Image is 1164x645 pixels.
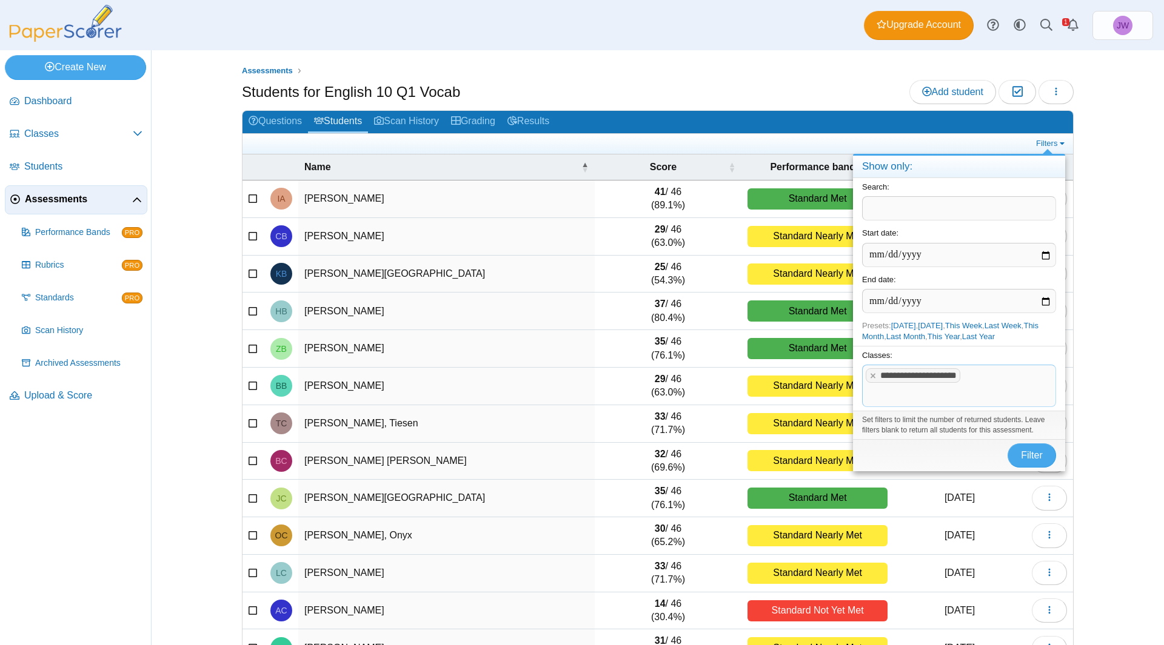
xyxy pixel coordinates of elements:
span: Archived Assessments [35,357,142,369]
b: 29 [655,224,666,234]
span: Presets: , , , , , , , [862,321,1039,341]
a: Dashboard [5,87,147,116]
time: Sep 19, 2025 at 9:18 AM [945,492,975,503]
span: PRO [122,260,142,271]
a: Grading [445,111,501,133]
a: Filters [1033,137,1070,150]
b: 35 [655,336,666,346]
div: Standard Met [748,188,888,210]
span: Landon Connelly [276,569,287,577]
a: [DATE] [918,321,943,330]
td: / 46 (89.1%) [595,180,741,218]
span: Assessments [242,66,293,75]
span: Score : Activate to sort [728,161,735,173]
span: Upload & Score [24,389,142,402]
td: / 46 (63.0%) [595,218,741,256]
span: Tiesen Calerich [276,419,287,428]
time: Sep 19, 2025 at 9:18 AM [945,567,975,578]
span: Name [304,160,579,174]
span: Filter [1021,450,1043,460]
span: Isabella Abdulrazak [277,194,285,203]
div: Standard Nearly Met [748,450,888,471]
a: Add student [909,80,996,104]
div: Classes: [853,346,1065,411]
span: Students [24,160,142,173]
span: PRO [122,227,142,238]
span: PRO [122,293,142,303]
a: Assessments [239,64,296,79]
span: Score [601,160,726,174]
td: [PERSON_NAME], Tiesen [298,405,595,443]
span: Standards [35,292,122,304]
a: Upload & Score [5,382,147,411]
b: 14 [655,598,666,609]
td: [PERSON_NAME], Onyx [298,517,595,555]
b: 29 [655,374,666,384]
td: [PERSON_NAME] [298,330,595,368]
td: [PERSON_NAME] [298,180,595,218]
button: Filter [1008,443,1056,468]
h4: Show only: [853,156,1065,178]
h1: Students for English 10 Q1 Vocab [242,82,460,102]
a: Standards PRO [17,283,147,313]
label: Search: [862,182,889,191]
a: Results [501,111,555,133]
div: Standard Nearly Met [748,413,888,434]
div: Standard Met [748,488,888,509]
time: Sep 19, 2025 at 9:18 AM [945,530,975,540]
div: Standard Nearly Met [748,263,888,285]
div: Standard Met [748,300,888,322]
b: 25 [655,262,666,272]
a: Last Month [886,332,925,341]
div: Standard Nearly Met [748,563,888,584]
a: Students [308,111,368,133]
span: Onyx Castillo [275,531,288,540]
span: Alex Cordova [275,606,287,615]
span: Joshua Williams [1117,21,1129,30]
td: / 46 (69.6%) [595,443,741,480]
div: Standard Met [748,338,888,359]
td: [PERSON_NAME] [298,368,595,405]
td: [PERSON_NAME] [298,293,595,330]
td: / 46 (76.1%) [595,480,741,517]
span: Cole Baughn [275,232,287,240]
span: Hannah Brovelli [275,307,287,316]
span: Add student [922,87,983,97]
span: Name : Activate to invert sorting [581,161,589,173]
a: Joshua Williams [1092,11,1153,40]
td: / 46 (54.3%) [595,256,741,293]
a: Upgrade Account [864,11,974,40]
a: Performance Bands PRO [17,218,147,247]
span: Assessments [25,193,132,206]
td: [PERSON_NAME][GEOGRAPHIC_DATA] [298,480,595,517]
td: [PERSON_NAME] [PERSON_NAME] [298,443,595,480]
tags: ​ [862,365,1056,407]
div: End date: [853,271,1065,317]
span: Rubrics [35,259,122,271]
td: / 46 (71.7%) [595,405,741,443]
a: Scan History [368,111,445,133]
a: Last Year [962,332,995,341]
td: / 46 (76.1%) [595,330,741,368]
b: 33 [655,561,666,571]
time: Sep 19, 2025 at 9:18 AM [945,605,975,615]
span: Dashboard [24,94,142,108]
span: Brandon Campos Paz [275,457,287,465]
a: Rubrics PRO [17,251,147,280]
td: [PERSON_NAME][GEOGRAPHIC_DATA] [298,256,595,293]
img: PaperScorer [5,5,126,42]
a: Archived Assessments [17,349,147,378]
a: Last Week [985,321,1022,330]
a: Scan History [17,316,147,345]
span: Scan History [35,325,142,337]
div: Set filters to limit the number of returned students. Leave filters blank to return all students ... [853,411,1065,439]
span: Joshua Williams [1113,16,1132,35]
span: Classes [24,127,133,141]
x: remove tag [868,372,878,380]
td: / 46 (65.2%) [595,517,741,555]
span: Burke Brunton [276,382,287,390]
span: Zoey Brown [276,345,287,353]
span: Upgrade Account [877,18,961,31]
div: Start date: [853,224,1065,270]
span: Jordan Casanova [276,494,286,503]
